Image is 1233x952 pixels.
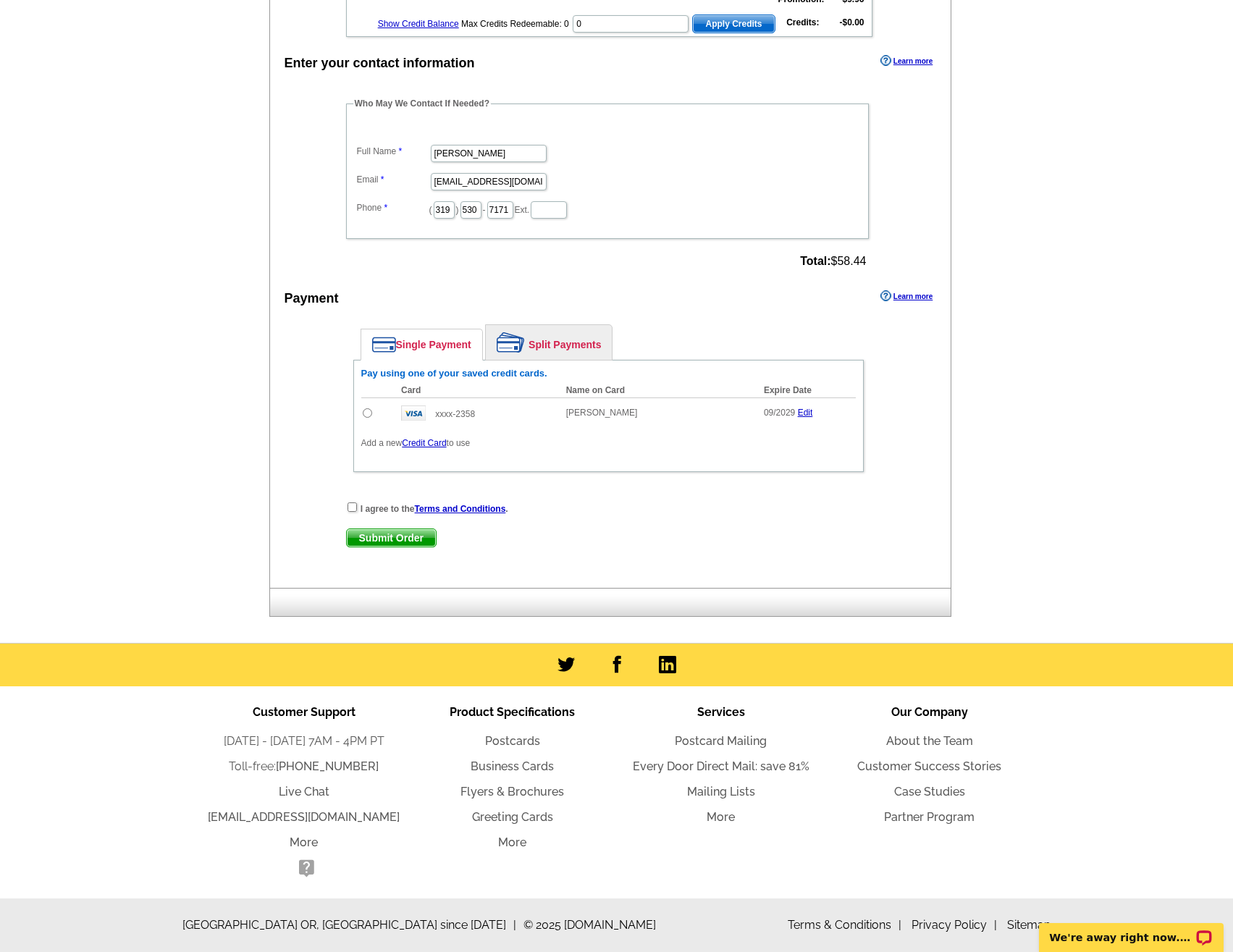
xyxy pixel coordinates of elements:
img: single-payment.png [372,337,396,353]
strong: Credits: [786,17,819,28]
a: More [707,810,735,824]
span: Customer Support [253,705,355,719]
a: Learn more [880,55,933,67]
a: About the Team [886,734,973,748]
a: Greeting Cards [472,810,553,824]
th: Card [394,383,559,398]
span: Product Specifications [450,705,575,719]
li: [DATE] - [DATE] 7AM - 4PM PT [200,733,408,750]
a: Edit [798,408,813,418]
strong: I agree to the . [361,504,508,514]
div: Enter your contact information [285,54,475,73]
a: Partner Program [884,810,975,824]
span: $58.44 [800,255,866,268]
a: Every Door Direct Mail: save 81% [633,759,809,773]
button: Apply Credits [692,14,775,33]
label: Phone [357,201,429,214]
li: Toll-free: [200,758,408,775]
a: Flyers & Brochures [460,785,564,799]
span: [PERSON_NAME] [566,408,638,418]
a: More [498,835,526,849]
a: Terms and Conditions [415,504,506,514]
a: [EMAIL_ADDRESS][DOMAIN_NAME] [208,810,400,824]
a: Single Payment [361,329,482,360]
span: Max Credits Redeemable: 0 [461,19,569,29]
a: Show Credit Balance [378,19,459,29]
span: Submit Order [347,529,436,547]
a: Case Studies [894,785,965,799]
a: Sitemap [1007,918,1051,932]
a: Live Chat [279,785,329,799]
dd: ( ) - Ext. [353,198,862,220]
a: [PHONE_NUMBER] [276,759,379,773]
a: Business Cards [471,759,554,773]
a: Postcard Mailing [675,734,767,748]
a: Postcards [485,734,540,748]
th: Name on Card [559,383,757,398]
img: visa.gif [401,405,426,421]
span: © 2025 [DOMAIN_NAME] [523,917,656,934]
span: xxxx-2358 [435,409,475,419]
a: Privacy Policy [912,918,997,932]
a: Credit Card [402,438,446,448]
h6: Pay using one of your saved credit cards. [361,368,856,379]
span: Services [697,705,745,719]
legend: Who May We Contact If Needed? [353,97,491,110]
a: Terms & Conditions [788,918,901,932]
img: split-payment.png [497,332,525,353]
span: [GEOGRAPHIC_DATA] OR, [GEOGRAPHIC_DATA] since [DATE] [182,917,516,934]
span: 09/2029 [764,408,795,418]
a: Customer Success Stories [857,759,1001,773]
a: More [290,835,318,849]
label: Email [357,173,429,186]
div: Payment [285,289,339,308]
span: Our Company [891,705,968,719]
a: Split Payments [486,325,612,360]
a: Mailing Lists [687,785,755,799]
iframe: LiveChat chat widget [1030,906,1233,952]
th: Expire Date [757,383,856,398]
strong: Total: [800,255,830,267]
p: Add a new to use [361,437,856,450]
strong: -$0.00 [839,17,864,28]
span: Apply Credits [693,15,774,33]
label: Full Name [357,145,429,158]
a: Learn more [880,290,933,302]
